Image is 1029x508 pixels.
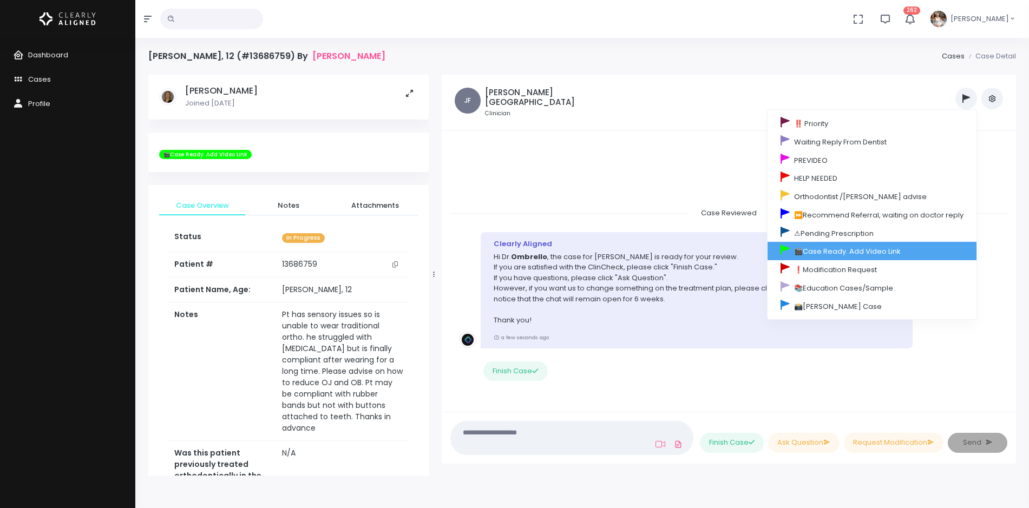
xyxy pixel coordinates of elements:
[844,433,943,453] button: Request Modification
[276,278,410,302] td: [PERSON_NAME], 12
[282,233,325,243] span: In Progress
[168,441,276,500] th: Was this patient previously treated orthodontically in the past?
[494,239,899,249] div: Clearly Aligned
[768,223,976,242] a: ⚠Pending Prescription
[768,260,976,279] a: ❗Modification Request
[340,200,409,211] span: Attachments
[700,433,764,453] button: Finish Case
[768,150,976,169] a: PREVIDEO
[494,334,549,341] small: a few seconds ago
[276,252,410,277] td: 13686759
[942,51,965,61] a: Cases
[768,433,840,453] button: Ask Question
[185,98,258,109] p: Joined [DATE]
[168,225,276,252] th: Status
[688,204,770,221] span: Case Reviewed
[276,441,410,500] td: N/A
[494,252,899,326] p: Hi Dr. , the case for [PERSON_NAME] is ready for your review. If you are satisfied with the ClinC...
[40,8,96,30] img: Logo Horizontal
[148,75,429,476] div: scrollable content
[168,278,276,302] th: Patient Name, Age:
[312,51,385,61] a: [PERSON_NAME]
[28,50,68,60] span: Dashboard
[768,132,976,150] a: Waiting Reply From Dentist
[450,140,1007,400] div: scrollable content
[511,252,547,262] b: Ombrello
[485,88,629,107] h5: [PERSON_NAME][GEOGRAPHIC_DATA]
[768,296,976,315] a: 📸[PERSON_NAME] Case
[254,200,323,211] span: Notes
[276,302,410,441] td: Pt has sensory issues so is unable to wear traditional ortho. he struggled with [MEDICAL_DATA] bu...
[672,434,685,454] a: Add Files
[768,114,976,133] a: ‼️ Priority
[768,205,976,223] a: ⏩Recommend Referral, waiting on doctor reply
[951,14,1009,24] span: [PERSON_NAME]
[455,88,481,114] span: JF
[768,169,976,187] a: HELP NEEDED
[768,187,976,206] a: Orthodontist /[PERSON_NAME] advise
[28,74,51,84] span: Cases
[965,51,1016,62] li: Case Detail
[768,278,976,296] a: 📚Education Cases/Sample
[185,85,258,96] h5: [PERSON_NAME]
[168,200,237,211] span: Case Overview
[483,361,547,381] button: Finish Case
[768,242,976,260] a: 🎬Case Ready. Add Video Link
[28,98,50,109] span: Profile
[653,440,667,448] a: Add Loom Video
[903,6,920,15] span: 262
[485,109,629,118] small: Clinician
[168,252,276,278] th: Patient #
[159,150,252,160] span: 🎬Case Ready. Add Video Link
[148,51,385,61] h4: [PERSON_NAME], 12 (#13686759) By
[168,302,276,441] th: Notes
[929,9,948,29] img: Header Avatar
